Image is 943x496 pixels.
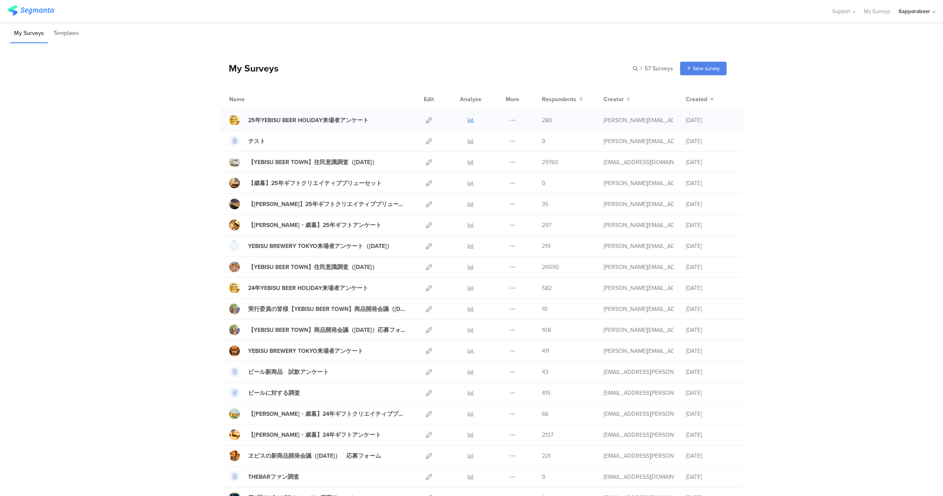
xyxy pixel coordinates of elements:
[542,410,548,418] span: 66
[645,64,673,73] span: 57 Surveys
[229,241,393,251] a: YEBISU BREWERY TOKYO来場者アンケート（[DATE]）
[542,95,576,104] span: Respondents
[221,61,279,75] div: My Surveys
[686,95,714,104] button: Created
[686,431,735,439] div: [DATE]
[604,158,674,167] div: tomitsuka.taiki@dentsu.co.jp
[604,473,674,481] div: erina.shukuya@sapporobeer.co.jp
[248,200,408,209] div: 【中元】25年ギフトクリエイティブブリューセット
[542,326,551,334] span: 108
[248,410,408,418] div: 【中元・歳暮】24年ギフトクリエイティブブリューセット
[229,366,329,377] a: ビール新商品 試飲アンケート
[248,305,408,313] div: 実行委員の皆様【YEBISU BEER TOWN】商品開発会議（24年8月）応募フォーム
[686,452,735,460] div: [DATE]
[229,304,408,314] a: 実行委員の皆様【YEBISU BEER TOWN】商品開発会議（[DATE]）応募フォーム
[229,199,408,209] a: 【[PERSON_NAME]】25年ギフトクリエイティブブリューセット
[229,157,378,167] a: 【YEBISU BEER TOWN】住民意識調査（[DATE]）
[229,178,382,188] a: 【歳暮】25年ギフトクリエイティブブリューセット
[604,326,674,334] div: takashi.nishioka@sapporobeer.co.jp
[686,326,735,334] div: [DATE]
[542,473,546,481] span: 0
[686,179,735,188] div: [DATE]
[686,158,735,167] div: [DATE]
[542,284,552,292] span: 582
[248,263,378,271] div: 【YEBISU BEER TOWN】住民意識調査（2024年11月）
[686,137,735,146] div: [DATE]
[542,200,548,209] span: 35
[229,450,381,461] a: ヱビスの新商品開発会議（[DATE]） 応募フォーム
[542,389,550,397] span: 415
[686,242,735,250] div: [DATE]
[248,326,408,334] div: 【YEBISU BEER TOWN】商品開発会議（24年8月）応募フォーム
[604,368,674,376] div: rina.morikawa@sapporobeer.co.jp
[229,220,381,230] a: 【[PERSON_NAME]・歳暮】25年ギフトアンケート
[542,431,553,439] span: 2137
[542,263,559,271] span: 26090
[604,263,674,271] div: keisuke.fukuda@dentsu.co.jp
[542,221,551,229] span: 297
[229,345,363,356] a: YEBISU BREWERY TOKYO来場者アンケート
[686,347,735,355] div: [DATE]
[248,347,363,355] div: YEBISU BREWERY TOKYO来場者アンケート
[604,95,624,104] span: Creator
[604,389,674,397] div: rina.morikawa@sapporobeer.co.jp
[248,284,368,292] div: 24年YEBISU BEER HOLIDAY来場者アンケート
[604,431,674,439] div: rina.morikawa@sapporobeer.co.jp
[604,347,674,355] div: natsumi.kobayashi@sapporobeer.co.jp
[248,452,381,460] div: ヱビスの新商品開発会議（24年1月） 応募フォーム
[899,7,930,15] div: Sapporobeer
[686,284,735,292] div: [DATE]
[229,324,408,335] a: 【YEBISU BEER TOWN】商品開発会議（[DATE]）応募フォーム
[458,89,483,109] div: Analyze
[686,410,735,418] div: [DATE]
[686,95,707,104] span: Created
[229,115,369,125] a: 25年YEBISU BEER HOLIDAY来場者アンケート
[542,179,546,188] span: 0
[248,221,381,229] div: 【中元・歳暮】25年ギフトアンケート
[604,305,674,313] div: takashi.nishioka@sapporobeer.co.jp
[686,116,735,125] div: [DATE]
[248,158,378,167] div: 【YEBISU BEER TOWN】住民意識調査（2025年5月）
[542,242,550,250] span: 219
[542,116,552,125] span: 280
[248,116,369,125] div: 25年YEBISU BEER HOLIDAY来場者アンケート
[248,473,299,481] div: THEBARファン調査
[248,179,382,188] div: 【歳暮】25年ギフトクリエイティブブリューセット
[542,305,548,313] span: 10
[229,95,279,104] div: Name
[604,410,674,418] div: rina.morikawa@sapporobeer.co.jp
[229,283,368,293] a: 24年YEBISU BEER HOLIDAY来場者アンケート
[248,242,393,250] div: YEBISU BREWERY TOKYO来場者アンケート（24年11月）
[686,389,735,397] div: [DATE]
[248,137,265,146] div: テスト
[604,200,674,209] div: takashi.nishioka@sapporobeer.co.jp
[10,24,48,43] li: My Surveys
[604,242,674,250] div: kyoko.taniguchi@sapporobeer.co.jp
[229,262,378,272] a: 【YEBISU BEER TOWN】住民意識調査（[DATE]）
[604,137,674,146] div: natsumi.kobayashi@sapporobeer.co.jp
[229,387,300,398] a: ビールに対する調査
[604,116,674,125] div: natsumi.kobayashi@sapporobeer.co.jp
[686,305,735,313] div: [DATE]
[229,471,299,482] a: THEBARファン調査
[542,368,548,376] span: 43
[686,263,735,271] div: [DATE]
[420,89,438,109] div: Edit
[229,136,265,146] a: テスト
[542,452,550,460] span: 221
[248,389,300,397] div: ビールに対する調査
[686,221,735,229] div: [DATE]
[542,158,558,167] span: 29760
[229,429,381,440] a: 【[PERSON_NAME]・歳暮】24年ギフトアンケート
[229,408,408,419] a: 【[PERSON_NAME]・歳暮】24年ギフトクリエイティブブリューセット
[504,89,521,109] div: More
[542,347,549,355] span: 411
[693,65,720,72] span: New survey
[542,137,546,146] span: 0
[639,64,643,73] span: |
[542,95,583,104] button: Respondents
[604,95,630,104] button: Creator
[50,24,83,43] li: Templates
[604,221,674,229] div: takashi.nishioka@sapporobeer.co.jp
[604,452,674,460] div: rina.morikawa@sapporobeer.co.jp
